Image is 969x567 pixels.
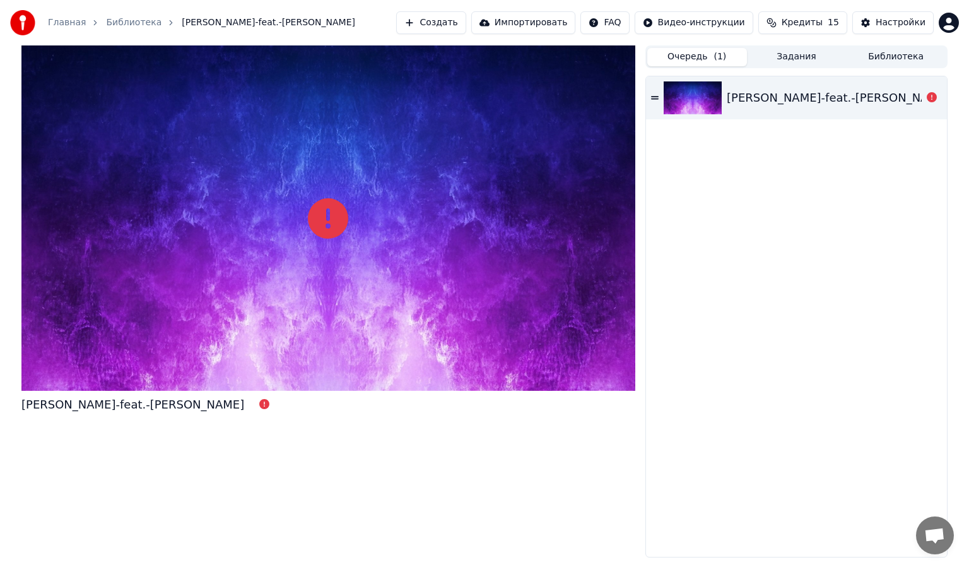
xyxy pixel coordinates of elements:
[714,51,726,63] span: ( 1 )
[916,516,954,554] a: Открытый чат
[635,11,753,34] button: Видео-инструкции
[471,11,576,34] button: Импортировать
[48,16,86,29] a: Главная
[10,10,35,35] img: youka
[21,396,244,414] div: [PERSON_NAME]-feat.-[PERSON_NAME]
[852,11,934,34] button: Настройки
[182,16,355,29] span: [PERSON_NAME]-feat.-[PERSON_NAME]
[758,11,847,34] button: Кредиты15
[396,11,466,34] button: Создать
[48,16,355,29] nav: breadcrumb
[828,16,839,29] span: 15
[747,48,847,66] button: Задания
[580,11,629,34] button: FAQ
[647,48,747,66] button: Очередь
[846,48,946,66] button: Библиотека
[876,16,925,29] div: Настройки
[106,16,161,29] a: Библиотека
[782,16,823,29] span: Кредиты
[727,89,949,107] div: [PERSON_NAME]-feat.-[PERSON_NAME]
